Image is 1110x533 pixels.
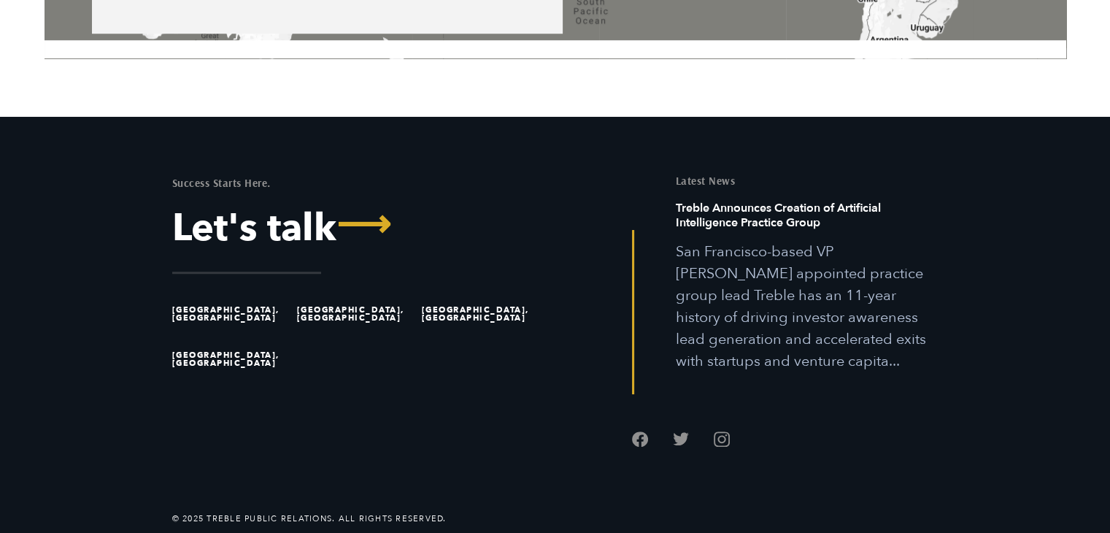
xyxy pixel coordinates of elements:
a: Follow us on Twitter [673,431,689,447]
a: Read this article [676,201,939,372]
a: Follow us on Facebook [632,431,648,447]
li: [GEOGRAPHIC_DATA], [GEOGRAPHIC_DATA] [172,337,290,382]
li: [GEOGRAPHIC_DATA], [GEOGRAPHIC_DATA] [297,291,415,337]
h6: Treble Announces Creation of Artificial Intelligence Practice Group [676,201,939,241]
span: ⟶ [336,206,391,244]
a: Let's Talk [172,210,544,248]
h5: Latest News [676,175,939,186]
li: [GEOGRAPHIC_DATA], [GEOGRAPHIC_DATA] [172,291,290,337]
span: Business Email Only [221,61,299,73]
li: [GEOGRAPHIC_DATA], [GEOGRAPHIC_DATA] [422,291,540,337]
li: © 2025 Treble Public Relations. All Rights Reserved. [172,513,447,525]
mark: Success Starts Here. [172,176,271,190]
a: Follow us on Instagram [714,431,730,447]
input: Doe [221,18,436,47]
input: jane.doe@businessemail.com [221,77,436,107]
span: Last name [221,1,262,13]
p: San Francisco-based VP [PERSON_NAME] appointed practice group lead Treble has an 11-year history ... [676,241,939,372]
